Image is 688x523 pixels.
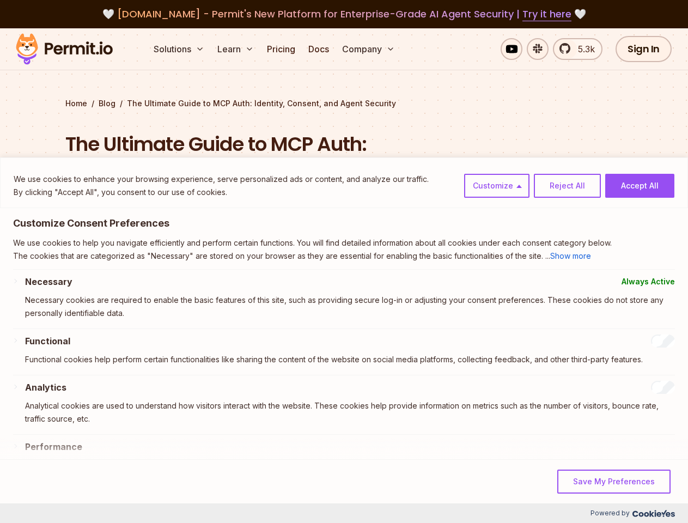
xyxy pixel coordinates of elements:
a: Home [65,98,87,109]
span: 5.3k [571,42,595,56]
button: Save My Preferences [557,470,671,494]
img: Permit logo [11,31,118,68]
h1: The Ultimate Guide to MCP Auth: Identity, Consent, and Agent Security [65,131,484,185]
span: Always Active [622,275,675,288]
p: We use cookies to help you navigate efficiently and perform certain functions. You will find deta... [13,236,675,250]
p: Analytical cookies are used to understand how visitors interact with the website. These cookies h... [25,399,675,425]
a: 5.3k [553,38,602,60]
input: Enable Functional [651,335,675,348]
a: Pricing [263,38,300,60]
button: Analytics [25,381,66,394]
button: Reject All [534,174,601,198]
button: Show more [550,250,591,263]
a: Try it here [522,7,571,21]
p: By clicking "Accept All", you consent to our use of cookies. [14,186,429,199]
p: Necessary cookies are required to enable the basic features of this site, such as providing secur... [25,294,675,320]
p: Functional cookies help perform certain functionalities like sharing the content of the website o... [25,353,675,366]
button: Functional [25,335,70,348]
a: Docs [304,38,333,60]
a: Sign In [616,36,672,62]
img: Cookieyes logo [632,510,675,517]
input: Enable Analytics [651,381,675,394]
button: Solutions [149,38,209,60]
button: Company [338,38,399,60]
span: [DOMAIN_NAME] - Permit's New Platform for Enterprise-Grade AI Agent Security | [117,7,571,21]
button: Learn [213,38,258,60]
p: The cookies that are categorized as "Necessary" are stored on your browser as they are essential ... [13,250,675,263]
button: Customize [464,174,529,198]
div: / / [65,98,623,109]
p: We use cookies to enhance your browsing experience, serve personalized ads or content, and analyz... [14,173,429,186]
span: Customize Consent Preferences [13,217,169,230]
button: Accept All [605,174,674,198]
button: Necessary [25,275,72,288]
a: Blog [99,98,115,109]
div: 🤍 🤍 [26,7,662,22]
